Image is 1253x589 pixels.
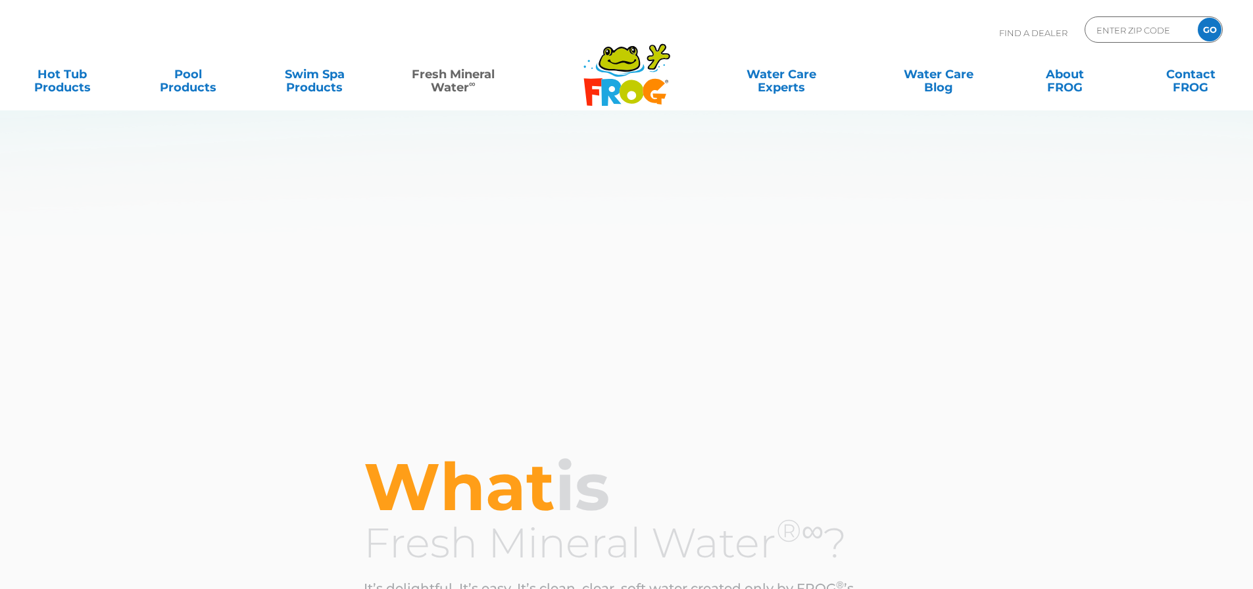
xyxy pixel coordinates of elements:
[139,61,237,87] a: PoolProducts
[1016,61,1114,87] a: AboutFROG
[391,61,514,87] a: Fresh MineralWater∞
[999,16,1068,49] p: Find A Dealer
[469,78,476,89] sup: ∞
[889,61,987,87] a: Water CareBlog
[266,61,364,87] a: Swim SpaProducts
[364,446,555,527] span: What
[13,61,111,87] a: Hot TubProducts
[1198,18,1221,41] input: GO
[1142,61,1240,87] a: ContactFROG
[364,521,890,565] h3: Fresh Mineral Water ?
[364,452,890,521] h2: is
[576,26,677,106] img: Frog Products Logo
[776,511,824,550] sup: ®∞
[702,61,861,87] a: Water CareExperts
